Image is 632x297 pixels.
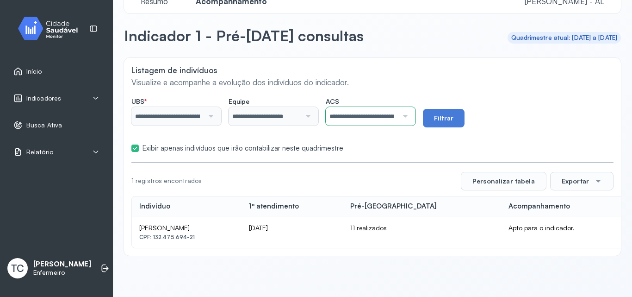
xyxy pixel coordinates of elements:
p: Enfermeiro [33,269,91,277]
a: Busca Ativa [13,120,99,130]
button: Personalizar tabela [461,172,546,190]
p: Visualize e acompanhe a evolução dos indivíduos do indicador. [131,77,613,87]
img: monitor.svg [10,15,93,42]
a: Início [13,67,99,76]
span: TC [11,262,24,274]
p: [PERSON_NAME] [33,260,91,269]
div: 1 registros encontrados [131,177,202,185]
td: Apto para o indicador. [501,216,628,248]
div: Pré-[GEOGRAPHIC_DATA] [350,202,437,211]
div: Quadrimestre atual: [DATE] a [DATE] [511,34,618,42]
div: Indivíduo [139,202,170,211]
p: Listagem de indivíduos [131,65,613,75]
button: Exportar [550,172,613,190]
div: CPF: 132.475.694-21 [139,234,234,240]
div: 1º atendimento [249,202,298,211]
div: 11 realizados [350,224,494,232]
span: Início [26,68,42,76]
div: [DATE] [249,224,335,232]
p: Indicador 1 - Pré-[DATE] consultas [124,26,364,45]
span: Relatório [26,148,53,156]
span: ACS [326,97,339,106]
div: Acompanhamento [508,202,570,211]
span: UBS [131,97,147,106]
span: Busca Ativa [26,121,62,129]
span: Equipe [229,97,249,106]
div: [PERSON_NAME] [139,224,234,232]
span: Indicadores [26,95,61,102]
button: Filtrar [423,109,465,127]
label: Exibir apenas indivíduos que irão contabilizar neste quadrimestre [143,144,343,153]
